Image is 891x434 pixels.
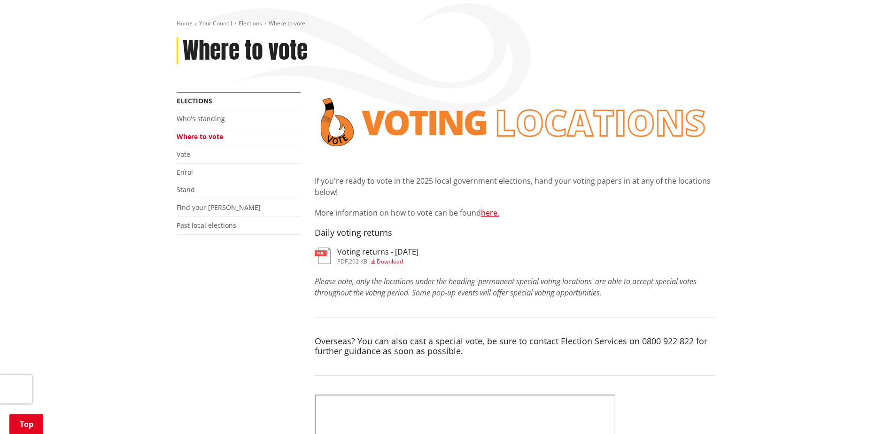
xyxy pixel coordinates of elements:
[177,114,225,123] a: Who's standing
[269,19,305,27] span: Where to vote
[177,203,261,212] a: Find your [PERSON_NAME]
[177,150,190,159] a: Vote
[239,19,262,27] a: Elections
[9,414,43,434] a: Top
[315,248,331,264] img: document-pdf.svg
[337,257,348,265] span: pdf
[199,19,232,27] a: Your Council
[848,395,882,428] iframe: Messenger Launcher
[349,257,367,265] span: 202 KB
[177,20,715,28] nav: breadcrumb
[315,228,715,238] h4: Daily voting returns
[177,221,236,230] a: Past local elections
[337,248,418,256] h3: Voting returns - [DATE]
[183,37,308,64] h1: Where to vote
[177,168,193,177] a: Enrol
[177,185,195,194] a: Stand
[315,207,715,218] p: More information on how to vote can be found
[177,19,193,27] a: Home
[315,276,697,298] em: Please note, only the locations under the heading 'permanent special voting locations' are able t...
[177,132,223,141] a: Where to vote
[315,175,715,198] p: If you're ready to vote in the 2025 local government elections, hand your voting papers in at any...
[315,92,715,152] img: voting locations banner
[377,257,403,265] span: Download
[177,96,212,105] a: Elections
[315,248,418,264] a: Voting returns - [DATE] pdf,202 KB Download
[481,208,499,218] a: here.
[315,336,715,356] h4: Overseas? You can also cast a special vote, be sure to contact Election Services on 0800 922 822 ...
[337,259,418,264] div: ,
